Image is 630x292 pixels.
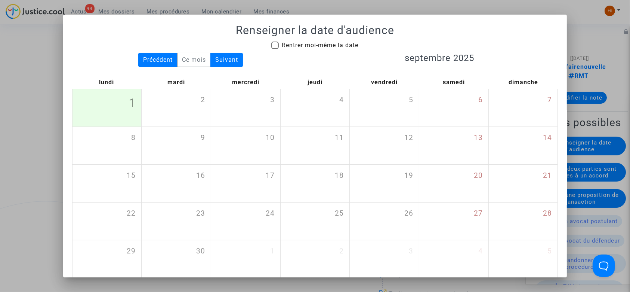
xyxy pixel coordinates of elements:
span: 1 [129,95,136,112]
div: lundi septembre 15 [72,165,142,202]
span: 23 [196,208,205,219]
div: mardi [141,76,211,89]
div: vendredi octobre 3 [350,240,419,278]
div: dimanche octobre 5 [489,240,558,278]
div: mercredi septembre 17 [211,165,280,202]
div: mercredi septembre 24 [211,203,280,240]
span: 20 [474,170,483,181]
div: samedi octobre 4 [419,240,488,278]
div: mardi septembre 16 [142,165,211,202]
div: dimanche septembre 28 [489,203,558,240]
span: 19 [404,170,413,181]
div: jeudi octobre 2 [281,240,350,278]
span: 9 [201,133,205,143]
div: vendredi septembre 26 [350,203,419,240]
h3: septembre 2025 [321,53,558,64]
div: samedi [419,76,489,89]
span: 3 [409,246,413,257]
span: 28 [543,208,552,219]
div: jeudi septembre 25 [281,203,350,240]
span: 5 [547,246,552,257]
span: 22 [127,208,136,219]
div: dimanche septembre 21 [489,165,558,202]
span: Rentrer moi-même la date [282,42,358,49]
div: vendredi septembre 19 [350,165,419,202]
span: 7 [547,95,552,106]
div: mercredi septembre 10 [211,127,280,164]
span: 15 [127,170,136,181]
div: Ce mois [177,53,211,67]
span: 26 [404,208,413,219]
div: vendredi septembre 12 [350,127,419,164]
div: Suivant [210,53,243,67]
div: dimanche [489,76,558,89]
div: mercredi octobre 1 [211,240,280,278]
div: mardi septembre 9 [142,127,211,164]
span: 17 [266,170,275,181]
span: 2 [339,246,344,257]
div: mardi septembre 23 [142,203,211,240]
span: 10 [266,133,275,143]
span: 14 [543,133,552,143]
div: lundi septembre 1 [72,89,142,127]
div: samedi septembre 20 [419,165,488,202]
span: 2 [201,95,205,106]
span: 21 [543,170,552,181]
div: vendredi [350,76,419,89]
span: 11 [335,133,344,143]
div: lundi septembre 8 [72,127,142,164]
span: 5 [409,95,413,106]
div: mardi septembre 2 [142,89,211,127]
div: Précédent [138,53,177,67]
div: jeudi septembre 4 [281,89,350,127]
div: jeudi [280,76,350,89]
div: lundi [72,76,142,89]
div: samedi septembre 13 [419,127,488,164]
span: 8 [131,133,136,143]
div: mercredi [211,76,280,89]
span: 29 [127,246,136,257]
span: 18 [335,170,344,181]
span: 6 [478,95,483,106]
div: samedi septembre 27 [419,203,488,240]
span: 4 [478,246,483,257]
span: 3 [270,95,275,106]
span: 27 [474,208,483,219]
span: 1 [270,246,275,257]
div: lundi septembre 29 [72,240,142,278]
span: 25 [335,208,344,219]
div: mercredi septembre 3 [211,89,280,127]
span: 12 [404,133,413,143]
span: 16 [196,170,205,181]
span: 4 [339,95,344,106]
div: jeudi septembre 11 [281,127,350,164]
div: lundi septembre 22 [72,203,142,240]
div: vendredi septembre 5 [350,89,419,127]
div: mardi septembre 30 [142,240,211,278]
span: 30 [196,246,205,257]
div: dimanche septembre 14 [489,127,558,164]
span: 13 [474,133,483,143]
iframe: Help Scout Beacon - Open [593,255,615,277]
span: 24 [266,208,275,219]
h1: Renseigner la date d'audience [72,24,558,37]
div: dimanche septembre 7 [489,89,558,127]
div: jeudi septembre 18 [281,165,350,202]
div: samedi septembre 6 [419,89,488,127]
